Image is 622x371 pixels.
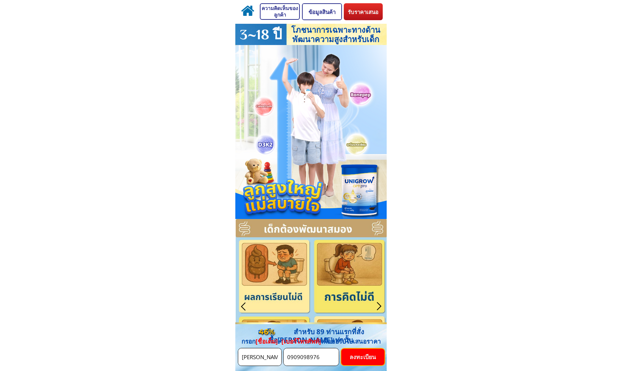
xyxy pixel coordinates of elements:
p: รับราคาเสนอ [344,3,383,20]
input: ชื่อเต็ม * [240,348,280,366]
p: ข้อมูลสินค้า [303,4,341,19]
p: ลงทะเบียน [341,349,385,365]
div: ลดถึง สำหรับ 89 ท่านแรกที่สั่งซื้อ[PERSON_NAME]เท่านั้น [235,328,387,344]
div: กรอก + เพื่อขอรับใบเสนอราคา [228,338,394,345]
h3: โภชนาการเฉพาะทางด้านพัฒนาความสูงสำหรับเด็ก [284,25,387,44]
div: 46% [255,327,279,336]
p: ความคิดเห็นของลูกค้า [261,4,299,19]
input: หมายเลขโทรศัพท์ * [285,348,337,366]
span: [ชื่อเต็ม] [256,337,278,345]
h3: 3~18 ปี [232,26,289,43]
span: [เบอร์โทรศัพท์] [281,337,321,345]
